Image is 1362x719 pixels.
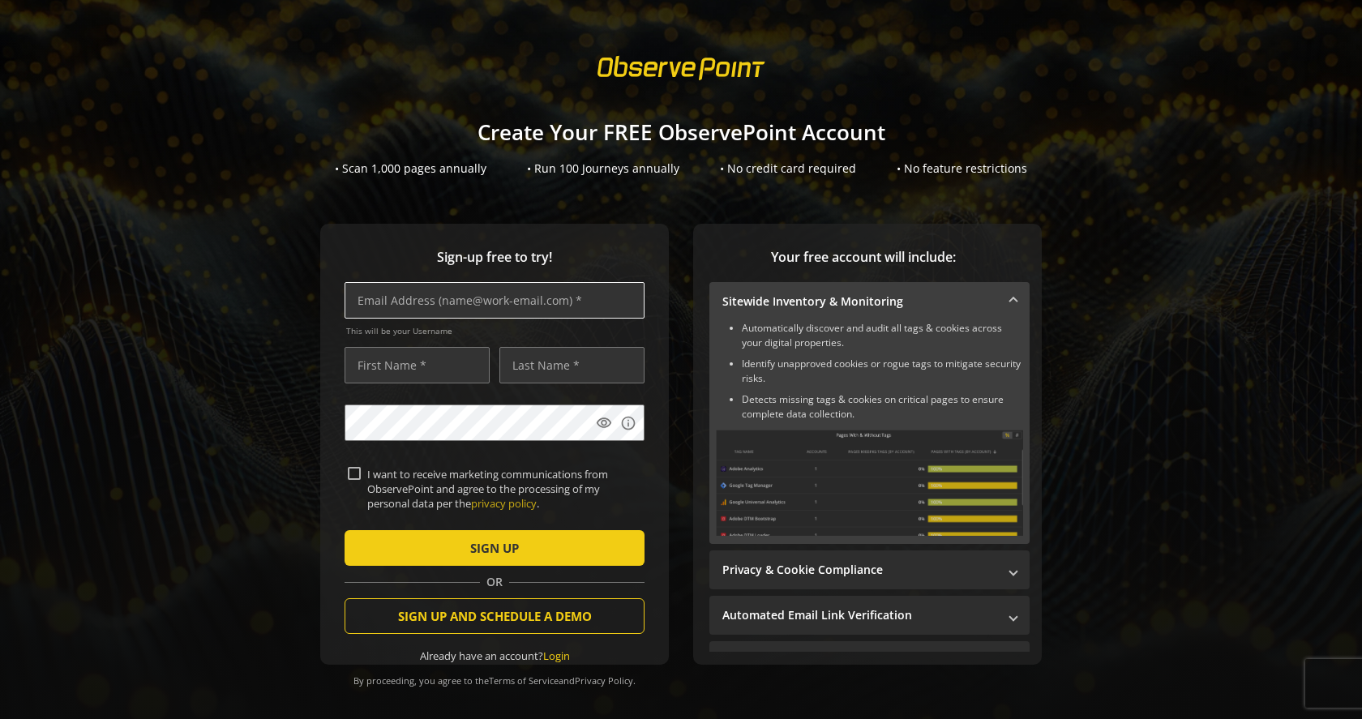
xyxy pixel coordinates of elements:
mat-expansion-panel-header: Performance Monitoring with Web Vitals [709,641,1030,680]
li: Identify unapproved cookies or rogue tags to mitigate security risks. [742,357,1023,386]
input: First Name * [345,347,490,383]
div: • No credit card required [720,160,856,177]
mat-expansion-panel-header: Automated Email Link Verification [709,596,1030,635]
mat-panel-title: Sitewide Inventory & Monitoring [722,293,997,310]
mat-icon: visibility [596,415,612,431]
label: I want to receive marketing communications from ObservePoint and agree to the processing of my pe... [361,467,641,511]
div: • No feature restrictions [897,160,1027,177]
mat-expansion-panel-header: Sitewide Inventory & Monitoring [709,282,1030,321]
span: Your free account will include: [709,248,1017,267]
img: Sitewide Inventory & Monitoring [716,430,1023,536]
div: • Run 100 Journeys annually [527,160,679,177]
button: SIGN UP AND SCHEDULE A DEMO [345,598,645,634]
a: Terms of Service [489,674,559,687]
mat-expansion-panel-header: Privacy & Cookie Compliance [709,550,1030,589]
input: Email Address (name@work-email.com) * [345,282,645,319]
div: By proceeding, you agree to the and . [345,664,645,687]
span: This will be your Username [346,325,645,336]
span: Sign-up free to try! [345,248,645,267]
div: Sitewide Inventory & Monitoring [709,321,1030,544]
span: SIGN UP AND SCHEDULE A DEMO [398,601,592,631]
li: Detects missing tags & cookies on critical pages to ensure complete data collection. [742,392,1023,422]
span: SIGN UP [470,533,519,563]
span: OR [480,574,509,590]
a: Login [543,648,570,663]
button: SIGN UP [345,530,645,566]
li: Automatically discover and audit all tags & cookies across your digital properties. [742,321,1023,350]
a: Privacy Policy [575,674,633,687]
mat-icon: info [620,415,636,431]
mat-panel-title: Privacy & Cookie Compliance [722,562,997,578]
div: Already have an account? [345,648,645,664]
a: privacy policy [471,496,537,511]
mat-panel-title: Automated Email Link Verification [722,607,997,623]
input: Last Name * [499,347,645,383]
div: • Scan 1,000 pages annually [335,160,486,177]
